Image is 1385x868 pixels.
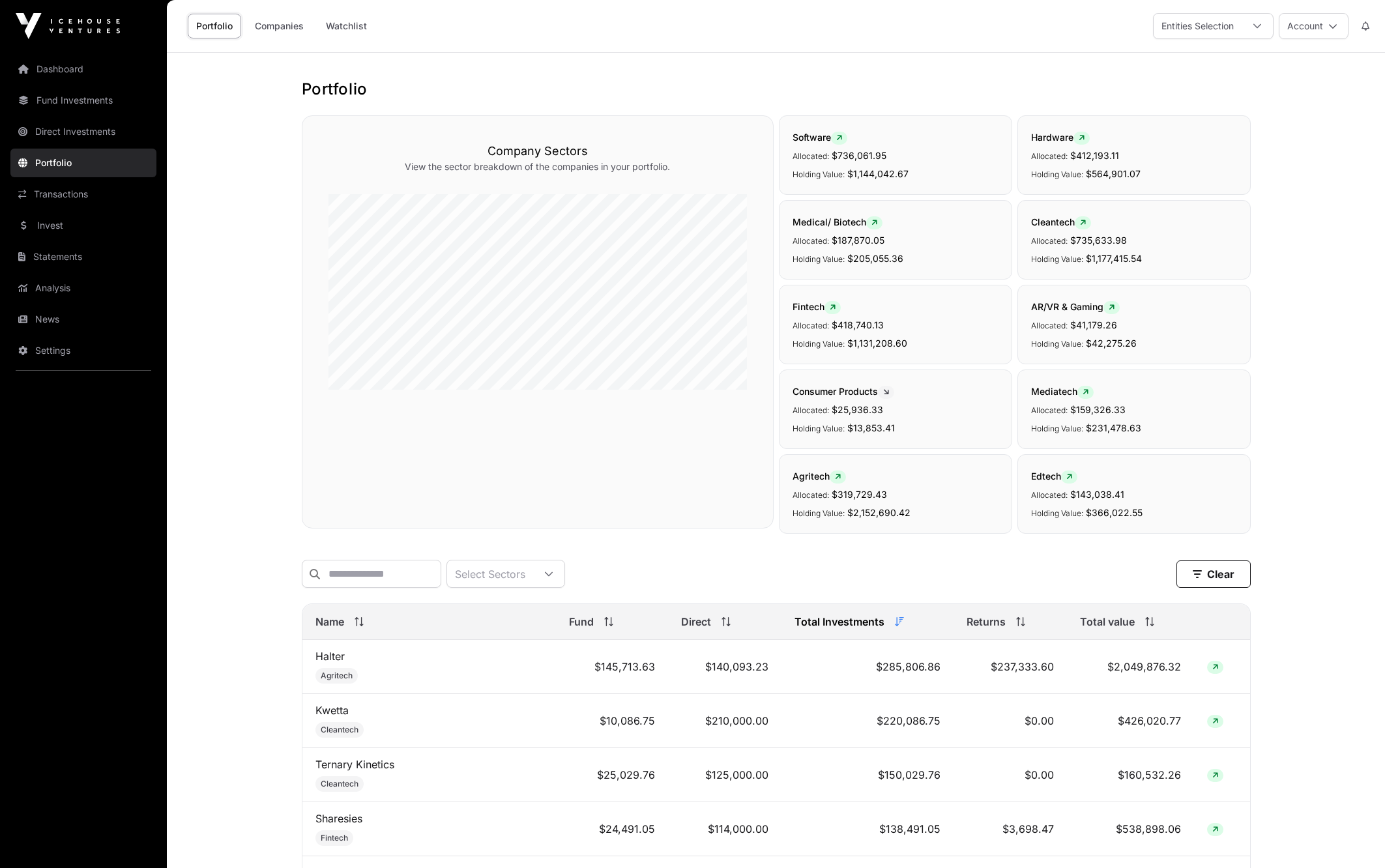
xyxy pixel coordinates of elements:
[847,168,909,179] span: $1,144,042.67
[1031,490,1068,500] span: Allocated:
[1067,748,1195,802] td: $160,532.26
[1031,236,1068,246] span: Allocated:
[1031,151,1068,161] span: Allocated:
[317,14,375,38] a: Watchlist
[793,321,829,330] span: Allocated:
[10,86,156,115] a: Fund Investments
[1031,405,1068,415] span: Allocated:
[668,640,781,694] td: $140,093.23
[1031,169,1083,179] span: Holding Value:
[1031,321,1068,330] span: Allocated:
[1031,216,1091,227] span: Cleantech
[1031,508,1083,518] span: Holding Value:
[10,305,156,334] a: News
[954,748,1067,802] td: $0.00
[321,779,358,789] span: Cleantech
[793,339,845,349] span: Holding Value:
[1070,235,1127,246] span: $735,633.98
[1031,132,1090,143] span: Hardware
[10,242,156,271] a: Statements
[10,211,156,240] a: Invest
[793,236,829,246] span: Allocated:
[1070,319,1117,330] span: $41,179.26
[556,802,667,856] td: $24,491.05
[321,671,353,681] span: Agritech
[793,490,829,500] span: Allocated:
[315,704,349,717] a: Kwetta
[328,160,747,173] p: View the sector breakdown of the companies in your portfolio.
[1067,640,1195,694] td: $2,049,876.32
[668,802,781,856] td: $114,000.00
[832,404,883,415] span: $25,936.33
[1279,13,1349,39] button: Account
[832,150,886,161] span: $736,061.95
[793,470,846,482] span: Agritech
[967,614,1006,629] span: Returns
[1086,168,1141,179] span: $564,901.07
[1080,614,1135,629] span: Total value
[1067,694,1195,748] td: $426,020.77
[315,758,394,771] a: Ternary Kinetics
[832,319,884,330] span: $418,740.13
[1086,338,1137,349] span: $42,275.26
[10,180,156,209] a: Transactions
[1070,150,1119,161] span: $412,193.11
[793,424,845,433] span: Holding Value:
[793,386,894,397] span: Consumer Products
[781,748,954,802] td: $150,029.76
[832,235,884,246] span: $187,870.05
[10,336,156,365] a: Settings
[1086,253,1142,264] span: $1,177,415.54
[847,338,907,349] span: $1,131,208.60
[793,254,845,264] span: Holding Value:
[1070,404,1126,415] span: $159,326.33
[10,274,156,302] a: Analysis
[1176,560,1251,588] button: Clear
[321,725,358,735] span: Cleantech
[954,694,1067,748] td: $0.00
[668,694,781,748] td: $210,000.00
[781,694,954,748] td: $220,086.75
[793,151,829,161] span: Allocated:
[1086,422,1141,433] span: $231,478.63
[681,614,711,629] span: Direct
[246,14,312,38] a: Companies
[1070,489,1124,500] span: $143,038.41
[1031,339,1083,349] span: Holding Value:
[781,802,954,856] td: $138,491.05
[793,216,882,227] span: Medical/ Biotech
[556,640,667,694] td: $145,713.63
[793,508,845,518] span: Holding Value:
[556,748,667,802] td: $25,029.76
[302,79,1251,100] h1: Portfolio
[10,149,156,177] a: Portfolio
[188,14,241,38] a: Portfolio
[832,489,887,500] span: $319,729.43
[793,405,829,415] span: Allocated:
[328,142,747,160] h3: Company Sectors
[1031,424,1083,433] span: Holding Value:
[1031,254,1083,264] span: Holding Value:
[447,560,533,587] div: Select Sectors
[793,169,845,179] span: Holding Value:
[1086,507,1143,518] span: $366,022.55
[1031,470,1077,482] span: Edtech
[569,614,594,629] span: Fund
[1320,805,1385,868] iframe: Chat Widget
[668,748,781,802] td: $125,000.00
[10,55,156,83] a: Dashboard
[556,694,667,748] td: $10,086.75
[847,507,911,518] span: $2,152,690.42
[315,812,362,825] a: Sharesies
[793,132,847,143] span: Software
[321,833,348,843] span: Fintech
[16,13,120,39] img: Icehouse Ventures Logo
[1154,14,1242,38] div: Entities Selection
[847,422,895,433] span: $13,853.41
[793,301,841,312] span: Fintech
[847,253,903,264] span: $205,055.36
[10,117,156,146] a: Direct Investments
[954,640,1067,694] td: $237,333.60
[781,640,954,694] td: $285,806.86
